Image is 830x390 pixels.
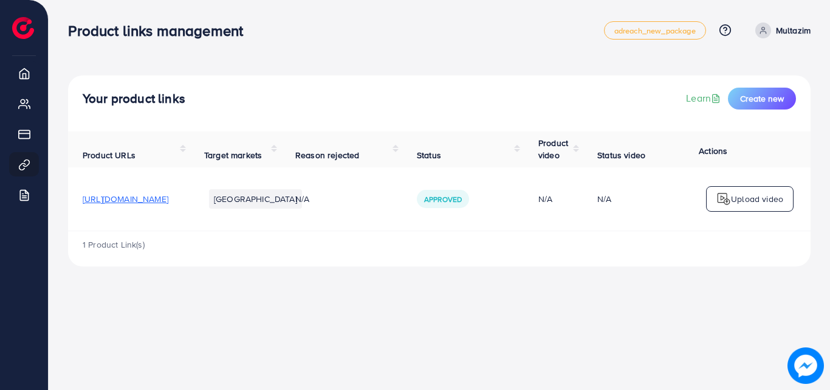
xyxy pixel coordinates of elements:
[776,23,811,38] p: Multazim
[68,22,253,40] h3: Product links management
[83,91,185,106] h4: Your product links
[83,149,135,161] span: Product URLs
[716,192,731,206] img: logo
[424,194,462,204] span: Approved
[204,149,262,161] span: Target markets
[597,193,611,205] div: N/A
[538,193,568,205] div: N/A
[597,149,645,161] span: Status video
[538,137,568,161] span: Product video
[12,17,34,39] img: logo
[699,145,727,157] span: Actions
[209,189,302,209] li: [GEOGRAPHIC_DATA]
[740,92,784,105] span: Create new
[750,23,811,38] a: Multazim
[295,149,359,161] span: Reason rejected
[83,193,168,205] span: [URL][DOMAIN_NAME]
[731,192,783,206] p: Upload video
[614,27,696,35] span: adreach_new_package
[83,239,145,251] span: 1 Product Link(s)
[787,347,823,383] img: image
[417,149,441,161] span: Status
[295,193,309,205] span: N/A
[686,91,723,105] a: Learn
[728,88,796,110] button: Create new
[604,21,706,40] a: adreach_new_package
